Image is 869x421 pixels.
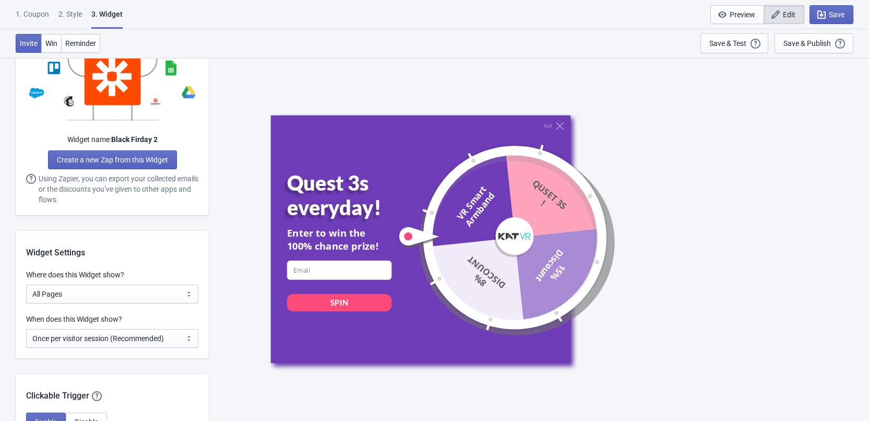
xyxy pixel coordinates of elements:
span: Preview [730,10,755,19]
div: 2 . Style [58,9,82,27]
button: Win [41,34,62,53]
span: Invite [20,39,38,48]
button: Invite [16,34,42,53]
span: Create a new Zap from this Widget [57,156,168,164]
button: Save & Publish [775,33,853,53]
input: Email [287,260,391,279]
span: Save [829,10,844,19]
button: Reminder [61,34,100,53]
span: Using Zapier, you can export your collected emails or the discounts you’ve given to other apps an... [39,173,198,205]
div: Save & Test [709,39,746,48]
strong: Black Firday 2 [111,135,158,144]
div: 3. Widget [91,9,123,29]
span: Reminder [65,39,96,48]
div: SPIN [330,297,348,308]
span: Win [45,39,57,48]
button: Save [810,5,853,24]
label: When does this Widget show? [26,314,122,324]
button: Preview [710,5,764,24]
a: Create a new Zap from this Widget [48,150,177,169]
span: Edit [783,10,795,19]
button: Edit [764,5,804,24]
div: Clickable Trigger [16,374,209,402]
img: zapier-3.svg [26,27,198,121]
div: Quest 3s everyday! [287,170,412,220]
div: Widget name: [26,134,198,145]
div: Quit [543,123,552,128]
div: 1. Coupon [16,9,49,27]
button: Save & Test [700,33,768,53]
div: Save & Publish [783,39,831,48]
div: Widget Settings [16,231,209,259]
div: Enter to win the 100% chance prize! [287,226,391,252]
label: Where does this Widget show? [26,270,124,280]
